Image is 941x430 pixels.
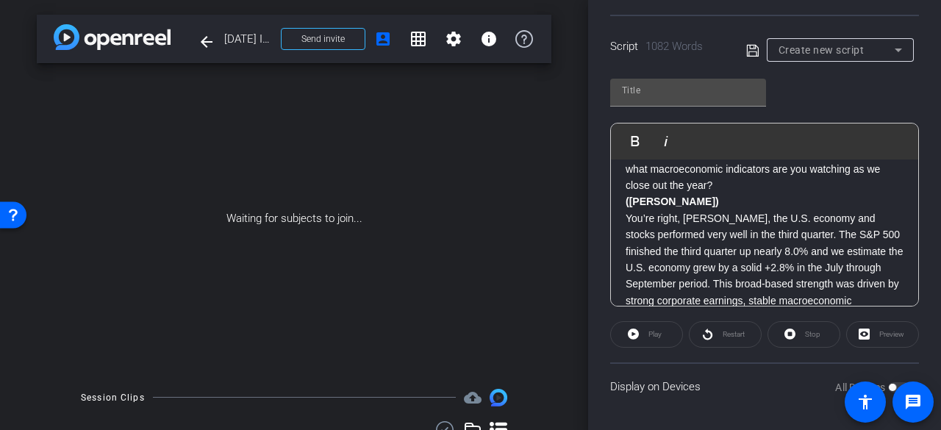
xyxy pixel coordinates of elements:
span: 1082 Words [645,40,703,53]
button: Bold (Ctrl+B) [621,126,649,156]
span: [DATE] IRG Panel [224,24,272,54]
img: Session clips [490,389,507,406]
button: Italic (Ctrl+I) [652,126,680,156]
mat-icon: info [480,30,498,48]
mat-icon: accessibility [856,393,874,411]
div: Script [610,38,726,55]
span: Create new script [779,44,865,56]
span: Send invite [301,33,345,45]
mat-icon: message [904,393,922,411]
div: Waiting for subjects to join... [37,63,551,374]
strong: ([PERSON_NAME]) [626,196,719,207]
label: All Devices [835,380,888,395]
img: app-logo [54,24,171,50]
div: Display on Devices [610,362,919,410]
mat-icon: settings [445,30,462,48]
p: You’re right, [PERSON_NAME], the U.S. economy and stocks performed very well in the third quarter... [626,210,904,342]
button: Send invite [281,28,365,50]
mat-icon: arrow_back [198,33,215,51]
input: Title [622,82,754,99]
mat-icon: cloud_upload [464,389,482,406]
span: Destinations for your clips [464,389,482,406]
div: Session Clips [81,390,145,405]
mat-icon: grid_on [409,30,427,48]
mat-icon: account_box [374,30,392,48]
